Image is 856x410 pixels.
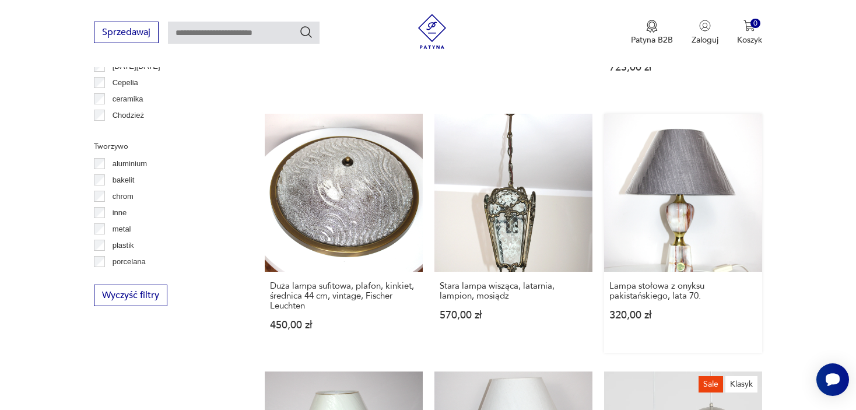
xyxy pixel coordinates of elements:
[743,20,755,31] img: Ikona koszyka
[113,157,147,170] p: aluminium
[440,310,587,320] p: 570,00 zł
[692,20,718,45] button: Zaloguj
[113,206,127,219] p: inne
[609,310,757,320] p: 320,00 zł
[94,140,237,153] p: Tworzywo
[609,281,757,301] h3: Lampa stołowa z onyksu pakistańskiego, lata 70.
[270,320,418,330] p: 450,00 zł
[604,114,762,353] a: Lampa stołowa z onyksu pakistańskiego, lata 70.Lampa stołowa z onyksu pakistańskiego, lata 70.320...
[434,114,592,353] a: Stara lampa wisząca, latarnia, lampion, mosiądzStara lampa wisząca, latarnia, lampion, mosiądz570...
[265,114,423,353] a: Duża lampa sufitowa, plafon, kinkiet, średnica 44 cm, vintage, Fischer LeuchtenDuża lampa sufitow...
[737,34,762,45] p: Koszyk
[94,29,159,37] a: Sprzedawaj
[94,22,159,43] button: Sprzedawaj
[113,109,144,122] p: Chodzież
[113,93,143,106] p: ceramika
[692,34,718,45] p: Zaloguj
[113,255,146,268] p: porcelana
[270,281,418,311] h3: Duża lampa sufitowa, plafon, kinkiet, średnica 44 cm, vintage, Fischer Leuchten
[816,363,849,396] iframe: Smartsupp widget button
[113,125,142,138] p: Ćmielów
[646,20,658,33] img: Ikona medalu
[609,62,757,72] p: 725,00 zł
[113,174,135,187] p: bakelit
[113,223,131,236] p: metal
[415,14,450,49] img: Patyna - sklep z meblami i dekoracjami vintage
[94,285,167,306] button: Wyczyść filtry
[699,20,711,31] img: Ikonka użytkownika
[440,281,587,301] h3: Stara lampa wisząca, latarnia, lampion, mosiądz
[750,19,760,29] div: 0
[113,190,134,203] p: chrom
[113,272,137,285] p: porcelit
[631,34,673,45] p: Patyna B2B
[631,20,673,45] button: Patyna B2B
[113,239,134,252] p: plastik
[737,20,762,45] button: 0Koszyk
[631,20,673,45] a: Ikona medaluPatyna B2B
[113,76,138,89] p: Cepelia
[299,25,313,39] button: Szukaj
